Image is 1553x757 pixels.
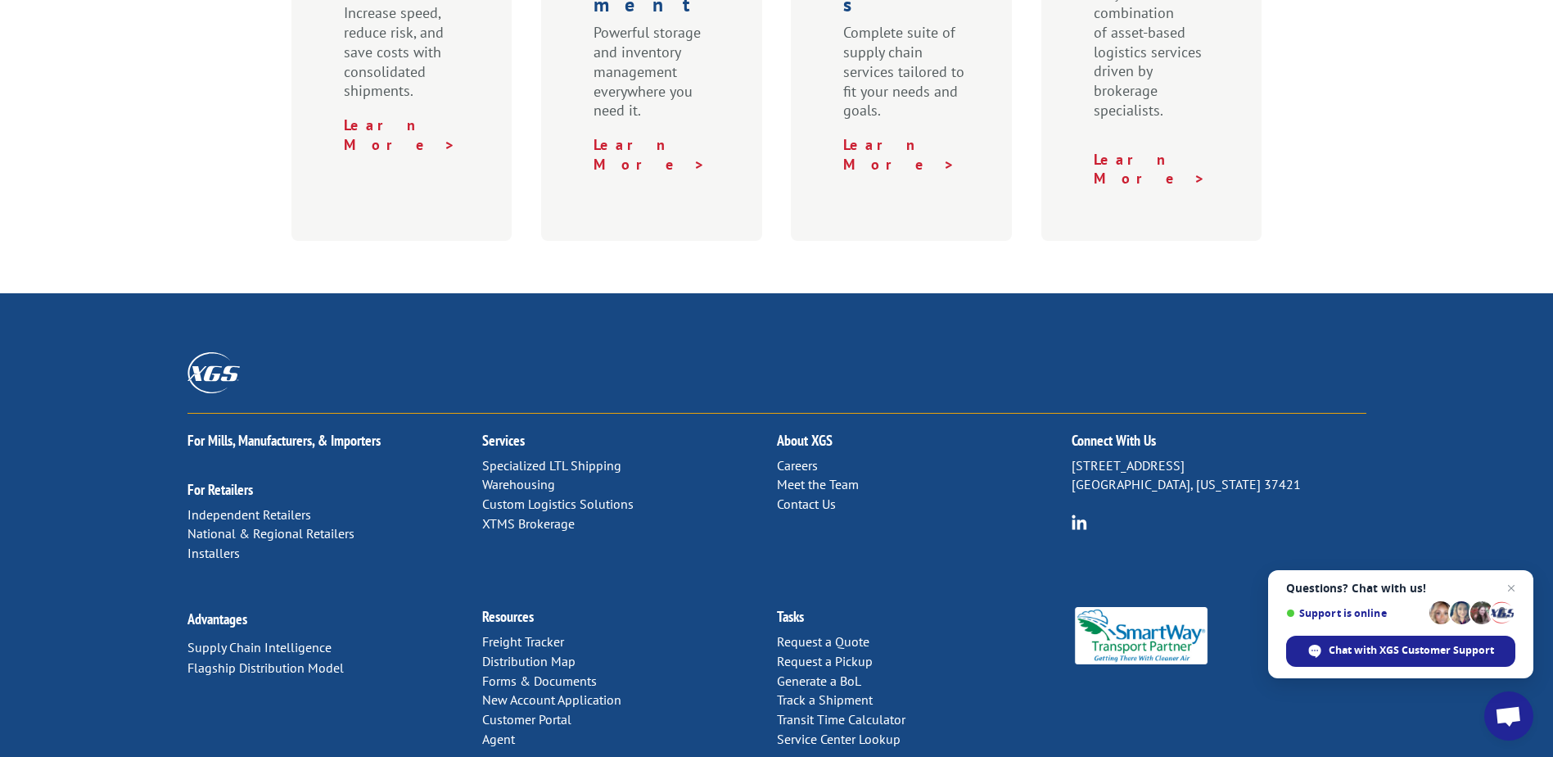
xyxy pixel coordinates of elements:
[777,431,833,450] a: About XGS
[482,515,575,532] a: XTMS Brokerage
[777,476,859,492] a: Meet the Team
[187,639,332,655] a: Supply Chain Intelligence
[187,545,240,561] a: Installers
[777,653,873,669] a: Request a Pickup
[1286,607,1424,619] span: Support is online
[777,673,861,689] a: Generate a BoL
[1094,150,1206,188] a: Learn More >
[1501,578,1521,598] span: Close chat
[344,3,467,116] p: Increase speed, reduce risk, and save costs with consolidated shipments.
[482,431,525,450] a: Services
[594,135,706,174] a: Learn More >
[777,691,873,708] a: Track a Shipment
[187,431,381,450] a: For Mills, Manufacturers, & Importers
[482,457,621,474] a: Specialized LTL Shipping
[187,525,354,542] a: National & Regional Retailers
[1072,433,1366,456] h2: Connect With Us
[187,352,240,392] img: XGS_Logos_ALL_2024_All_White
[843,135,955,174] a: Learn More >
[594,23,716,135] p: Powerful storage and inventory management everywhere you need it.
[482,633,564,650] a: Freight Tracker
[1329,643,1494,658] span: Chat with XGS Customer Support
[187,610,247,628] a: Advantages
[482,496,634,512] a: Custom Logistics Solutions
[1484,691,1533,741] div: Open chat
[482,476,555,492] a: Warehousing
[344,116,456,154] a: Learn More >
[482,691,621,708] a: New Account Application
[777,711,905,728] a: Transit Time Calculator
[1072,514,1087,530] img: group-6
[843,23,966,135] p: Complete suite of supply chain services tailored to fit your needs and goals.
[1072,607,1212,664] img: Smartway_Logo
[482,673,597,689] a: Forms & Documents
[1072,456,1366,496] p: [STREET_ADDRESS] [GEOGRAPHIC_DATA], [US_STATE] 37421
[187,506,311,523] a: Independent Retailers
[777,457,818,474] a: Careers
[482,653,576,669] a: Distribution Map
[777,496,836,512] a: Contact Us
[482,607,534,626] a: Resources
[187,660,344,676] a: Flagship Distribution Model
[777,610,1072,632] h2: Tasks
[1286,636,1515,667] div: Chat with XGS Customer Support
[482,711,571,728] a: Customer Portal
[1286,582,1515,595] span: Questions? Chat with us!
[777,633,869,650] a: Request a Quote
[482,731,515,747] a: Agent
[777,731,901,747] a: Service Center Lookup
[187,480,253,499] a: For Retailers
